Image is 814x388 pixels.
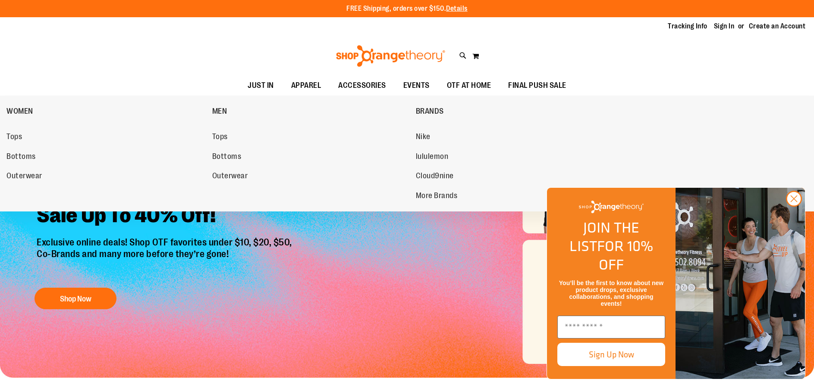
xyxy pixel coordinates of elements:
[395,76,438,96] a: EVENTS
[291,76,321,95] span: APPAREL
[335,45,446,67] img: Shop Orangetheory
[416,100,617,122] a: BRANDS
[30,171,301,314] a: Final Chance To Save -Sale Up To 40% Off! Exclusive online deals! Shop OTF favorites under $10, $...
[212,171,248,182] span: Outerwear
[668,22,707,31] a: Tracking Info
[212,152,242,163] span: Bottoms
[559,279,663,307] span: You’ll be the first to know about new product drops, exclusive collaborations, and shopping events!
[446,5,468,12] a: Details
[749,22,806,31] a: Create an Account
[597,235,653,275] span: FOR 10% OFF
[508,76,566,95] span: FINAL PUSH SALE
[416,132,431,143] span: Nike
[557,316,665,338] input: Enter email
[6,100,208,122] a: WOMEN
[212,132,228,143] span: Tops
[6,107,33,118] span: WOMEN
[6,152,36,163] span: Bottoms
[330,76,395,96] a: ACCESSORIES
[239,76,283,96] a: JUST IN
[416,191,458,202] span: More Brands
[6,132,22,143] span: Tops
[338,76,386,95] span: ACCESSORIES
[786,191,802,207] button: Close dialog
[676,188,805,379] img: Shop Orangtheory
[30,237,301,279] p: Exclusive online deals! Shop OTF favorites under $10, $20, $50, Co-Brands and many more before th...
[35,288,116,309] button: Shop Now
[283,76,330,96] a: APPAREL
[438,76,500,96] a: OTF AT HOME
[538,179,814,388] div: FLYOUT Form
[416,171,454,182] span: Cloud9nine
[416,107,444,118] span: BRANDS
[6,171,42,182] span: Outerwear
[557,343,665,366] button: Sign Up Now
[579,201,644,213] img: Shop Orangetheory
[447,76,491,95] span: OTF AT HOME
[248,76,274,95] span: JUST IN
[569,217,639,257] span: JOIN THE LIST
[500,76,575,96] a: FINAL PUSH SALE
[212,107,227,118] span: MEN
[714,22,735,31] a: Sign In
[416,152,449,163] span: lululemon
[212,100,412,122] a: MEN
[346,4,468,14] p: FREE Shipping, orders over $150.
[403,76,430,95] span: EVENTS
